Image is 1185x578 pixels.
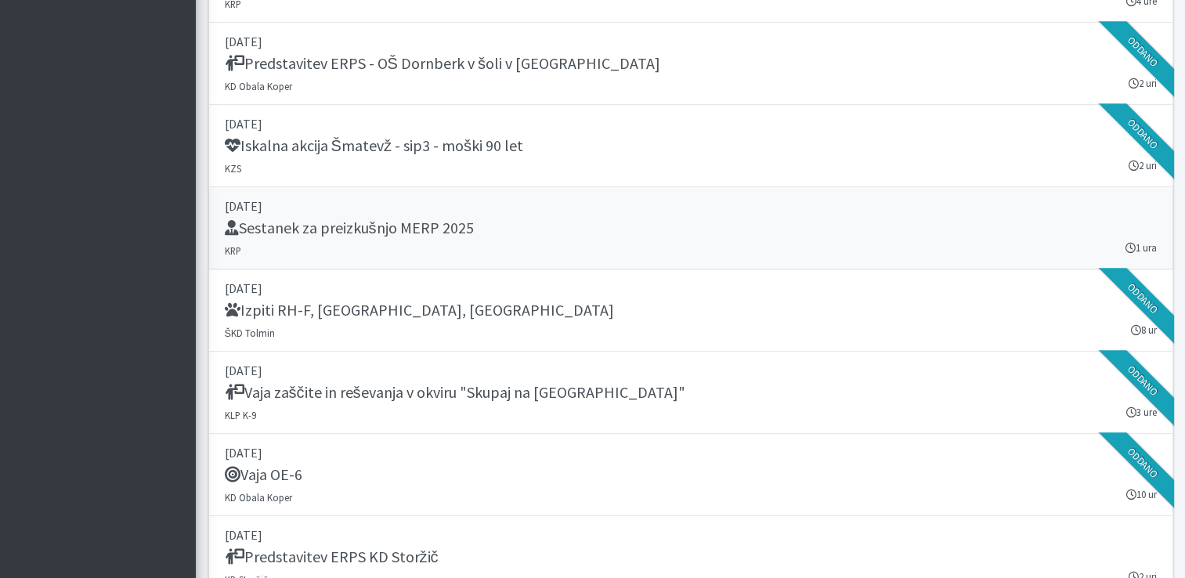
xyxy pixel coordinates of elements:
[225,443,1157,462] p: [DATE]
[208,434,1173,516] a: [DATE] Vaja OE-6 KD Obala Koper 10 ur Oddano
[225,114,1157,133] p: [DATE]
[225,409,256,421] small: KLP K-9
[225,465,302,484] h5: Vaja OE-6
[225,244,241,257] small: KRP
[225,32,1157,51] p: [DATE]
[225,54,660,73] h5: Predstavitev ERPS - OŠ Dornberk v šoli v [GEOGRAPHIC_DATA]
[225,526,1157,544] p: [DATE]
[225,162,241,175] small: KZS
[225,301,614,320] h5: Izpiti RH-F, [GEOGRAPHIC_DATA], [GEOGRAPHIC_DATA]
[208,23,1173,105] a: [DATE] Predstavitev ERPS - OŠ Dornberk v šoli v [GEOGRAPHIC_DATA] KD Obala Koper 2 uri Oddano
[208,269,1173,352] a: [DATE] Izpiti RH-F, [GEOGRAPHIC_DATA], [GEOGRAPHIC_DATA] ŠKD Tolmin 8 ur Oddano
[208,105,1173,187] a: [DATE] Iskalna akcija Šmatevž - sip3 - moški 90 let KZS 2 uri Oddano
[225,547,439,566] h5: Predstavitev ERPS KD Storžič
[225,197,1157,215] p: [DATE]
[225,136,523,155] h5: Iskalna akcija Šmatevž - sip3 - moški 90 let
[225,80,292,92] small: KD Obala Koper
[225,361,1157,380] p: [DATE]
[225,327,276,339] small: ŠKD Tolmin
[208,352,1173,434] a: [DATE] Vaja zaščite in reševanja v okviru "Skupaj na [GEOGRAPHIC_DATA]" KLP K-9 3 ure Oddano
[1125,240,1157,255] small: 1 ura
[225,219,474,237] h5: Sestanek za preizkušnjo MERP 2025
[225,383,685,402] h5: Vaja zaščite in reševanja v okviru "Skupaj na [GEOGRAPHIC_DATA]"
[225,491,292,504] small: KD Obala Koper
[225,279,1157,298] p: [DATE]
[208,187,1173,269] a: [DATE] Sestanek za preizkušnjo MERP 2025 KRP 1 ura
